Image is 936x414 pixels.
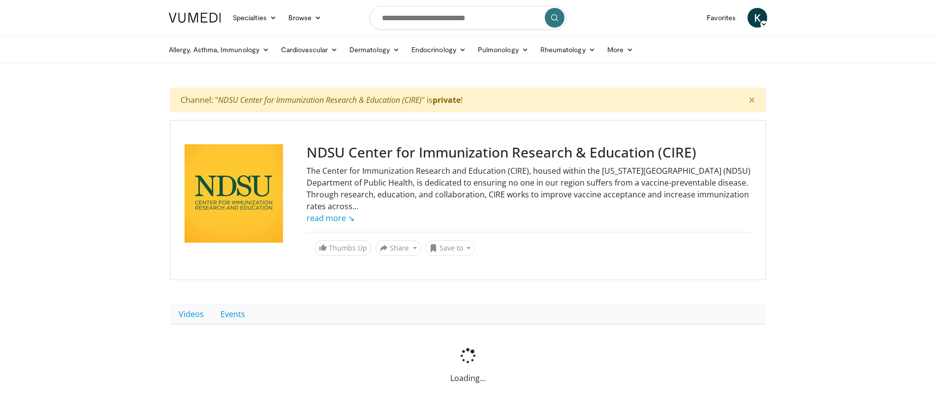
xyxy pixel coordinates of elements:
[227,8,282,28] a: Specialties
[425,240,475,256] button: Save to
[375,240,421,256] button: Share
[748,8,767,28] a: K
[275,40,343,60] a: Cardiovascular
[370,6,566,30] input: Search topics, interventions
[170,88,766,112] div: Channel: " " is !
[472,40,534,60] a: Pulmonology
[307,165,751,224] div: The Center for Immunization Research and Education (CIRE), housed within the [US_STATE][GEOGRAPHI...
[212,304,253,324] a: Events
[433,95,461,105] strong: private
[170,304,212,324] a: Videos
[314,240,372,255] a: Thumbs Up
[406,40,472,60] a: Endocrinology
[307,213,354,223] a: read more ↘
[282,8,328,28] a: Browse
[170,372,766,384] p: Loading...
[601,40,639,60] a: More
[218,95,422,105] i: NDSU Center for Immunization Research & Education (CIRE)
[739,88,765,112] button: ×
[307,201,358,223] span: ...
[163,40,275,60] a: Allergy, Asthma, Immunology
[307,144,751,161] h3: NDSU Center for Immunization Research & Education (CIRE)
[169,13,221,23] img: VuMedi Logo
[343,40,406,60] a: Dermatology
[701,8,742,28] a: Favorites
[534,40,601,60] a: Rheumatology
